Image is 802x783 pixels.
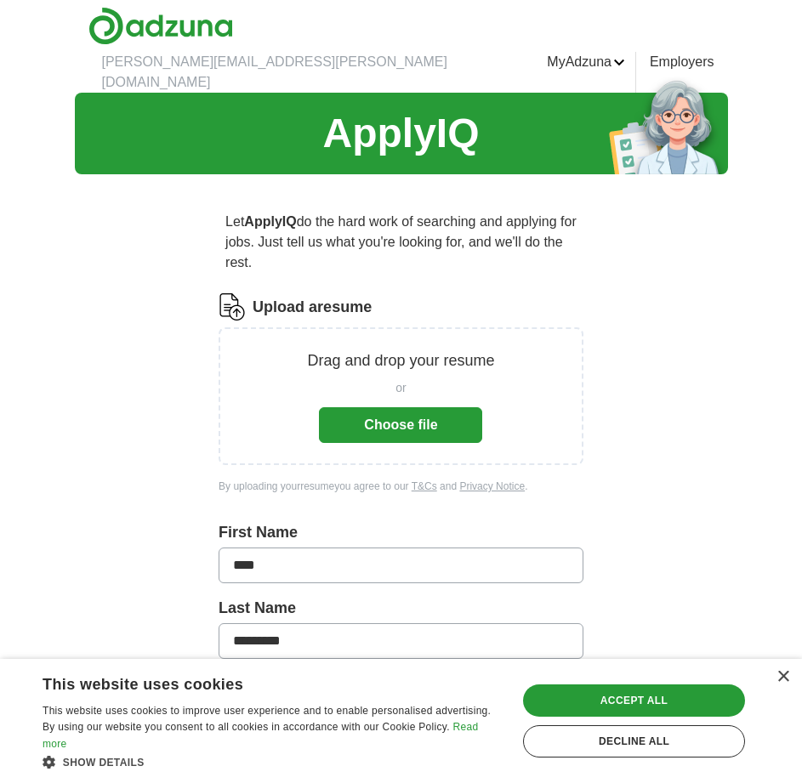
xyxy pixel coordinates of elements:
[219,293,246,321] img: CV Icon
[219,205,583,280] p: Let do the hard work of searching and applying for jobs. Just tell us what you're looking for, an...
[219,597,583,620] label: Last Name
[412,480,437,492] a: T&Cs
[219,479,583,494] div: By uploading your resume you agree to our and .
[395,379,406,397] span: or
[319,407,482,443] button: Choose file
[253,296,372,319] label: Upload a resume
[102,52,534,93] li: [PERSON_NAME][EMAIL_ADDRESS][PERSON_NAME][DOMAIN_NAME]
[776,671,789,684] div: Close
[219,521,583,544] label: First Name
[459,480,525,492] a: Privacy Notice
[523,684,745,717] div: Accept all
[43,669,460,695] div: This website uses cookies
[523,725,745,757] div: Decline all
[88,7,233,45] img: Adzuna logo
[43,753,503,770] div: Show details
[650,52,714,72] a: Employers
[307,349,494,372] p: Drag and drop your resume
[43,705,491,734] span: This website uses cookies to improve user experience and to enable personalised advertising. By u...
[322,103,479,164] h1: ApplyIQ
[547,52,625,72] a: MyAdzuna
[244,214,296,229] strong: ApplyIQ
[63,757,145,769] span: Show details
